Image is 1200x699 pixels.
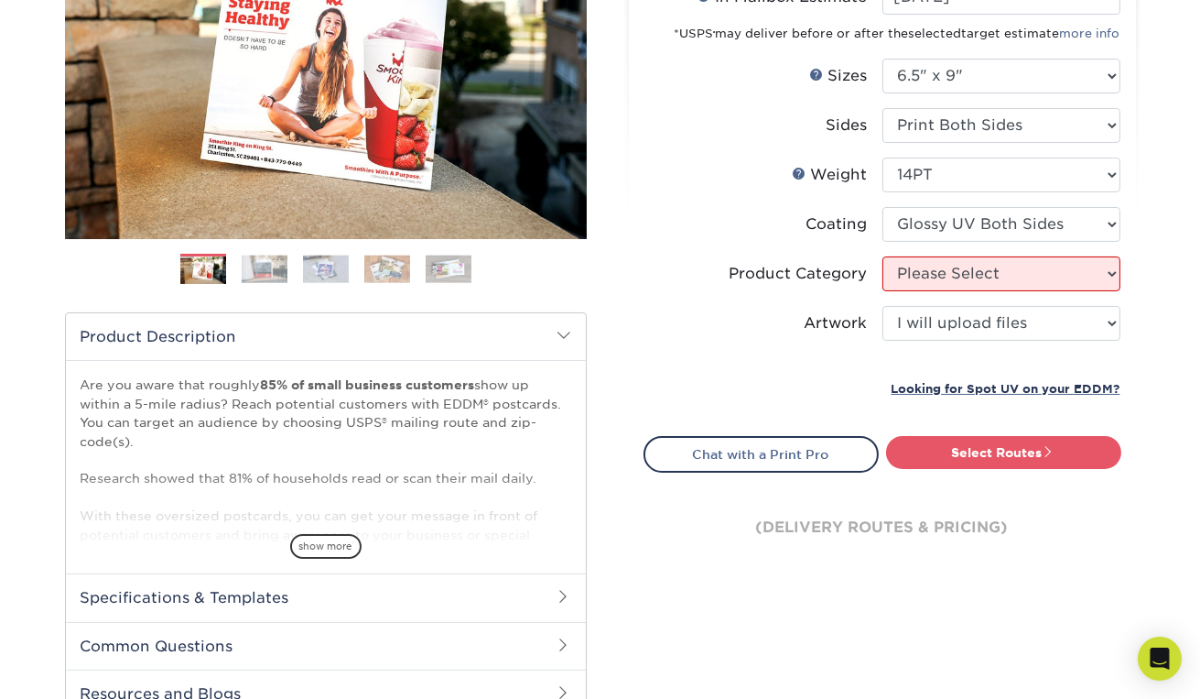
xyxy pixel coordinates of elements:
small: Looking for Spot UV on your EDDM? [892,382,1120,396]
div: (delivery routes & pricing) [643,473,1121,583]
div: Product Category [730,263,868,285]
a: more info [1060,27,1120,40]
h2: Specifications & Templates [66,573,586,621]
div: Sizes [810,65,868,87]
span: selected [909,27,962,40]
div: Weight [793,164,868,186]
a: Chat with a Print Pro [643,436,879,473]
div: Open Intercom Messenger [1138,637,1182,681]
div: Sides [827,115,868,137]
img: EDDM 05 [426,255,471,283]
a: Select Routes [886,436,1121,469]
span: show more [290,534,362,559]
sup: ® [714,30,716,36]
h2: Common Questions [66,622,586,670]
strong: 85% of small business customers [261,377,475,392]
small: *USPS may deliver before or after the target estimate [675,27,1120,40]
div: Artwork [805,312,868,334]
img: EDDM 02 [242,255,287,283]
h2: Product Description [66,313,586,360]
div: Coating [806,213,868,235]
img: EDDM 04 [364,255,410,283]
a: Looking for Spot UV on your EDDM? [892,379,1120,397]
img: EDDM 01 [180,255,226,287]
img: EDDM 03 [303,255,349,283]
